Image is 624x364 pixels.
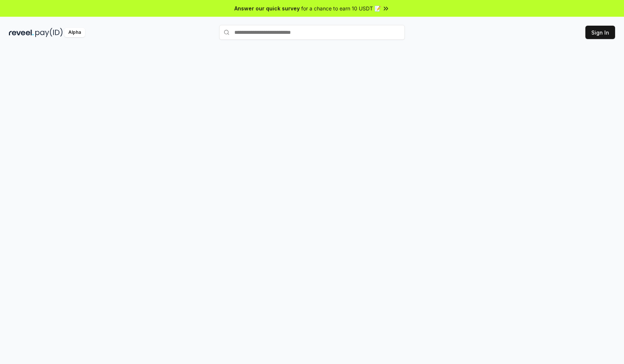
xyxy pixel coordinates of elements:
[64,28,85,37] div: Alpha
[585,26,615,39] button: Sign In
[234,4,300,12] span: Answer our quick survey
[301,4,381,12] span: for a chance to earn 10 USDT 📝
[9,28,34,37] img: reveel_dark
[35,28,63,37] img: pay_id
